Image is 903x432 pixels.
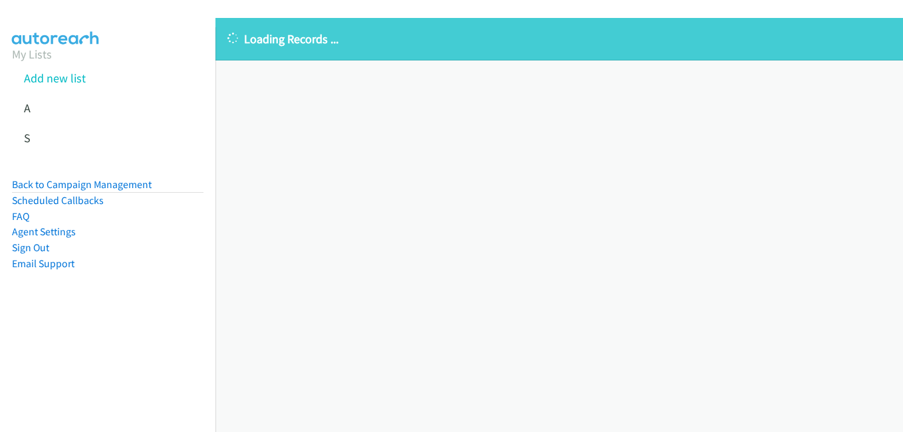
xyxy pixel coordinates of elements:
[12,210,29,223] a: FAQ
[12,178,152,191] a: Back to Campaign Management
[12,225,76,238] a: Agent Settings
[12,47,52,62] a: My Lists
[24,130,31,146] a: S
[24,70,86,86] a: Add new list
[12,257,74,270] a: Email Support
[12,241,49,254] a: Sign Out
[24,100,31,116] a: A
[227,30,891,48] p: Loading Records ...
[12,194,104,207] a: Scheduled Callbacks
